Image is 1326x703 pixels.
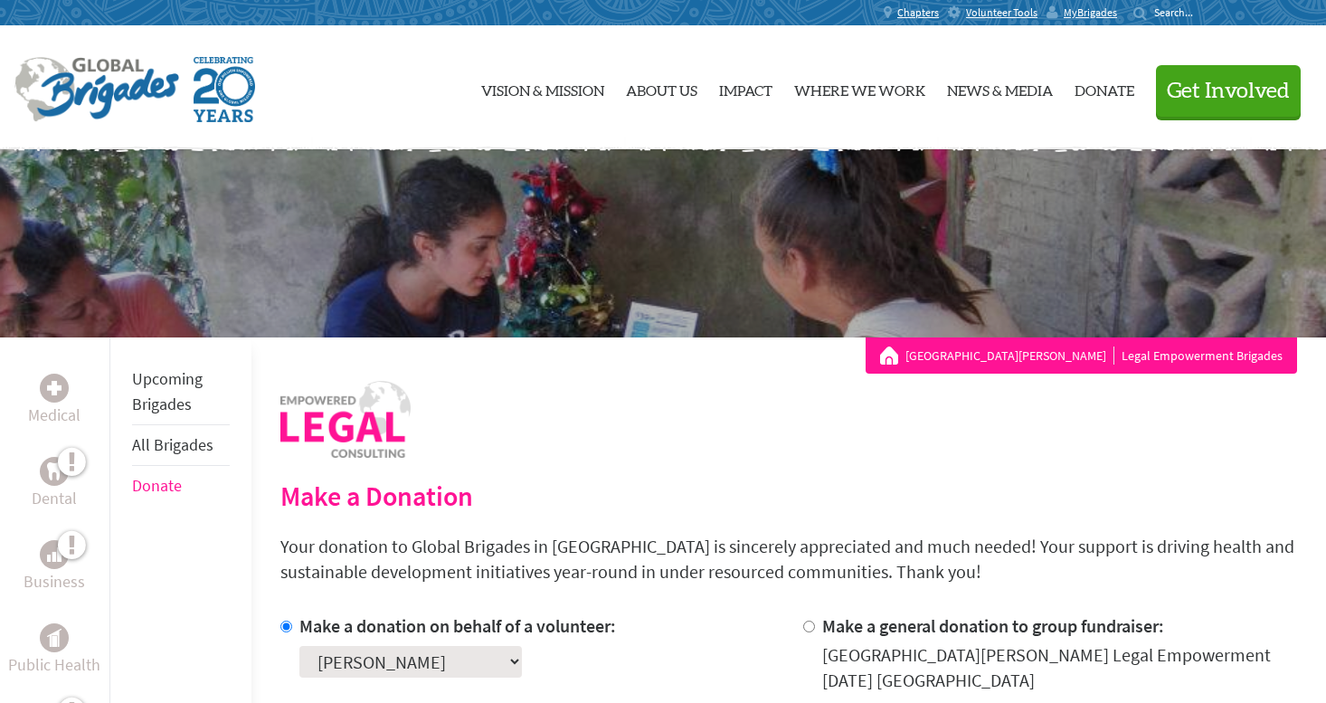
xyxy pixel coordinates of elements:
[132,434,213,455] a: All Brigades
[28,403,81,428] p: Medical
[24,540,85,594] a: BusinessBusiness
[40,374,69,403] div: Medical
[880,347,1283,365] div: Legal Empowerment Brigades
[32,457,77,511] a: DentalDental
[905,347,1114,365] a: [GEOGRAPHIC_DATA][PERSON_NAME]
[947,41,1053,135] a: News & Media
[481,41,604,135] a: Vision & Mission
[28,374,81,428] a: MedicalMedical
[40,540,69,569] div: Business
[1154,5,1206,19] input: Search...
[1167,81,1290,102] span: Get Involved
[32,486,77,511] p: Dental
[822,642,1297,693] div: [GEOGRAPHIC_DATA][PERSON_NAME] Legal Empowerment [DATE] [GEOGRAPHIC_DATA]
[822,614,1164,637] label: Make a general donation to group fundraiser:
[14,57,179,122] img: Global Brigades Logo
[280,534,1297,584] p: Your donation to Global Brigades in [GEOGRAPHIC_DATA] is sincerely appreciated and much needed! Y...
[47,629,62,647] img: Public Health
[1064,5,1117,20] span: MyBrigades
[794,41,925,135] a: Where We Work
[47,462,62,480] img: Dental
[40,457,69,486] div: Dental
[8,652,100,678] p: Public Health
[299,614,616,637] label: Make a donation on behalf of a volunteer:
[132,359,230,425] li: Upcoming Brigades
[1156,65,1301,117] button: Get Involved
[132,368,203,414] a: Upcoming Brigades
[8,623,100,678] a: Public HealthPublic Health
[897,5,939,20] span: Chapters
[132,475,182,496] a: Donate
[719,41,772,135] a: Impact
[280,480,1297,512] h2: Make a Donation
[966,5,1037,20] span: Volunteer Tools
[132,425,230,466] li: All Brigades
[132,466,230,506] li: Donate
[47,547,62,562] img: Business
[280,381,411,458] img: logo-human-rights.png
[47,381,62,395] img: Medical
[194,57,255,122] img: Global Brigades Celebrating 20 Years
[40,623,69,652] div: Public Health
[626,41,697,135] a: About Us
[1075,41,1134,135] a: Donate
[24,569,85,594] p: Business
